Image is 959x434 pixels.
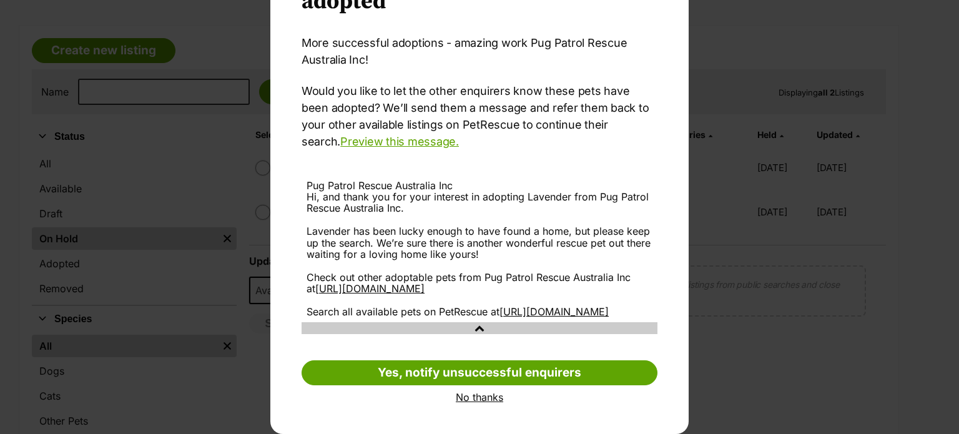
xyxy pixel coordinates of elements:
[307,191,652,317] div: Hi, and thank you for your interest in adopting Lavender from Pug Patrol Rescue Australia Inc. La...
[302,82,657,150] p: Would you like to let the other enquirers know these pets have been adopted? We’ll send them a me...
[302,392,657,403] a: No thanks
[307,179,453,192] span: Pug Patrol Rescue Australia Inc
[315,282,425,295] a: [URL][DOMAIN_NAME]
[302,34,657,68] p: More successful adoptions - amazing work Pug Patrol Rescue Australia Inc!
[340,135,459,148] a: Preview this message.
[499,305,609,318] a: [URL][DOMAIN_NAME]
[302,360,657,385] a: Yes, notify unsuccessful enquirers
